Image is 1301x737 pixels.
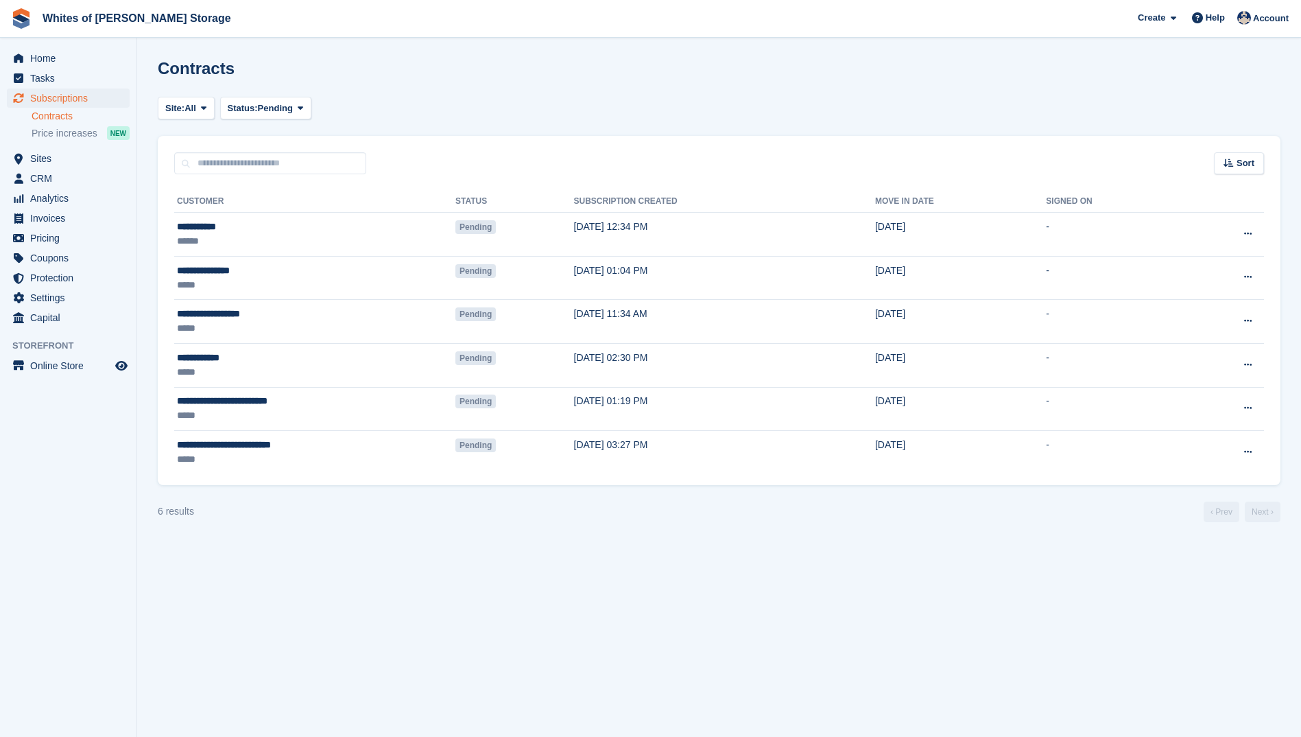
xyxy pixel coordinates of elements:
[7,89,130,108] a: menu
[30,189,112,208] span: Analytics
[228,102,258,115] span: Status:
[165,102,184,115] span: Site:
[32,126,130,141] a: Price increases NEW
[1046,431,1180,474] td: -
[574,343,875,387] td: [DATE] 02:30 PM
[875,300,1046,344] td: [DATE]
[158,97,215,119] button: Site: All
[455,438,496,452] span: Pending
[7,209,130,228] a: menu
[574,300,875,344] td: [DATE] 11:34 AM
[875,191,1046,213] th: Move in date
[1245,502,1280,522] a: Next
[7,248,130,268] a: menu
[875,343,1046,387] td: [DATE]
[220,97,311,119] button: Status: Pending
[1253,12,1289,25] span: Account
[1201,502,1283,522] nav: Page
[1046,300,1180,344] td: -
[12,339,136,353] span: Storefront
[455,191,574,213] th: Status
[107,126,130,140] div: NEW
[1237,156,1254,170] span: Sort
[7,49,130,68] a: menu
[11,8,32,29] img: stora-icon-8386f47178a22dfd0bd8f6a31ec36ba5ce8667c1dd55bd0f319d3a0aa187defe.svg
[1046,191,1180,213] th: Signed on
[30,69,112,88] span: Tasks
[158,504,194,519] div: 6 results
[455,220,496,234] span: Pending
[30,149,112,168] span: Sites
[7,356,130,375] a: menu
[258,102,293,115] span: Pending
[574,431,875,474] td: [DATE] 03:27 PM
[30,248,112,268] span: Coupons
[1046,256,1180,300] td: -
[1046,343,1180,387] td: -
[455,307,496,321] span: Pending
[30,356,112,375] span: Online Store
[875,256,1046,300] td: [DATE]
[574,387,875,431] td: [DATE] 01:19 PM
[7,169,130,188] a: menu
[32,110,130,123] a: Contracts
[158,59,235,78] h1: Contracts
[30,89,112,108] span: Subscriptions
[455,395,496,408] span: Pending
[7,308,130,327] a: menu
[1237,11,1251,25] img: Wendy
[113,358,130,374] a: Preview store
[7,229,130,248] a: menu
[7,189,130,208] a: menu
[1204,502,1239,522] a: Previous
[574,213,875,257] td: [DATE] 12:34 PM
[174,191,455,213] th: Customer
[1138,11,1165,25] span: Create
[30,229,112,248] span: Pricing
[875,387,1046,431] td: [DATE]
[30,308,112,327] span: Capital
[37,7,237,30] a: Whites of [PERSON_NAME] Storage
[1206,11,1225,25] span: Help
[875,213,1046,257] td: [DATE]
[7,69,130,88] a: menu
[455,351,496,365] span: Pending
[30,169,112,188] span: CRM
[32,127,97,140] span: Price increases
[574,191,875,213] th: Subscription created
[7,149,130,168] a: menu
[574,256,875,300] td: [DATE] 01:04 PM
[7,288,130,307] a: menu
[875,431,1046,474] td: [DATE]
[30,268,112,288] span: Protection
[30,49,112,68] span: Home
[30,288,112,307] span: Settings
[30,209,112,228] span: Invoices
[1046,213,1180,257] td: -
[7,268,130,288] a: menu
[455,264,496,278] span: Pending
[184,102,196,115] span: All
[1046,387,1180,431] td: -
